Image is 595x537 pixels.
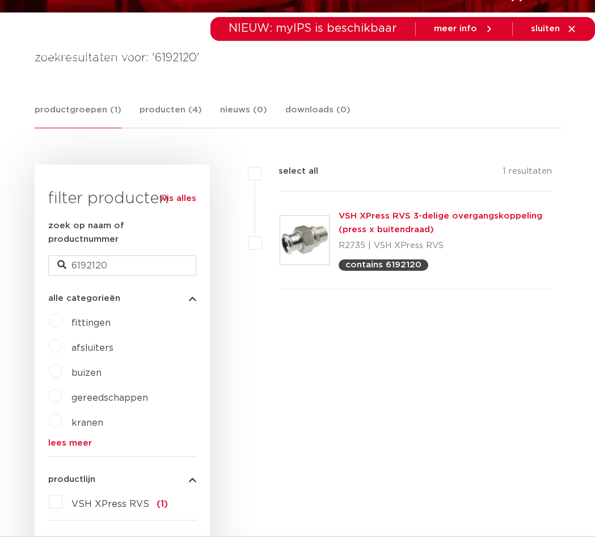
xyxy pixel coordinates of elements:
nav: Menu [148,24,527,70]
input: zoeken [48,255,196,276]
a: producten [148,24,194,70]
a: lees meer [48,439,196,447]
span: NIEUW: myIPS is beschikbaar [229,23,397,34]
button: productlijn [48,475,196,484]
a: afsluiters [71,343,113,353]
p: 1 resultaten [503,165,552,182]
a: kranen [71,418,103,427]
span: (1) [157,500,168,509]
a: gereedschappen [71,393,148,402]
button: alle categorieën [48,294,196,303]
a: VSH XPress RVS 3-delige overgangskoppeling (press x buitendraad) [339,212,542,234]
div: my IPS [584,20,595,73]
label: zoek op naam of productnummer [48,219,196,246]
label: select all [261,165,318,178]
a: markten [217,24,253,70]
span: sluiten [531,24,560,33]
a: buizen [71,368,102,377]
img: Thumbnail for VSH XPress RVS 3-delige overgangskoppeling (press x buitendraad) [280,216,329,265]
a: nieuws (0) [220,103,267,128]
span: VSH XPress RVS [71,500,149,509]
a: meer info [434,24,494,34]
a: producten (4) [140,103,202,128]
a: over ons [488,24,527,70]
a: downloads (0) [285,103,351,128]
p: contains 6192120 [345,261,421,269]
span: meer info [434,24,477,33]
a: wis alles [159,192,196,205]
a: productgroepen (1) [35,103,121,128]
a: toepassingen [276,24,335,70]
span: productlijn [48,475,95,484]
a: services [429,24,465,70]
a: fittingen [71,318,111,328]
a: sluiten [531,24,577,34]
p: R2735 | VSH XPress RVS [339,237,552,255]
span: alle categorieën [48,294,120,303]
a: downloads [358,24,406,70]
h3: filter producten [48,187,196,210]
